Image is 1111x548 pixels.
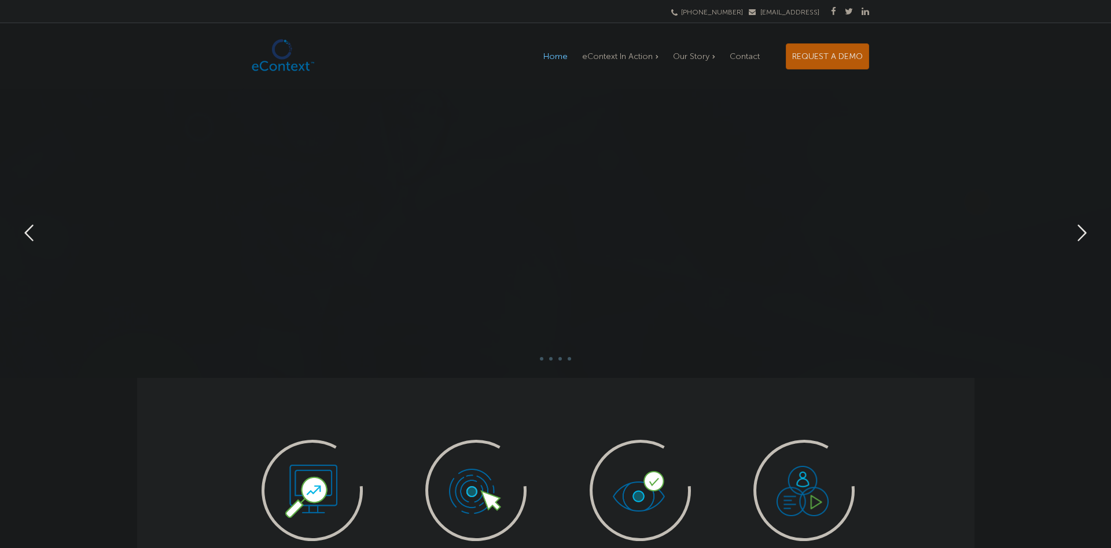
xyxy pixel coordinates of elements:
a: REQUEST A DEMO [786,43,869,69]
span: Home [543,52,568,61]
img: eContext [242,33,323,78]
a: Contact [724,44,766,69]
a: [EMAIL_ADDRESS] [749,8,819,16]
a: [PHONE_NUMBER] [675,8,743,16]
img: Conduct icon @2x [777,466,829,516]
span: eContext In Action [582,52,653,61]
span: Our Story [673,52,709,61]
img: Personalize icon @2x [613,471,665,512]
a: Home [538,44,573,69]
a: Twitter [845,6,853,17]
span: REQUEST A DEMO [792,52,863,61]
a: Linkedin [862,6,869,17]
img: Market icon @2x [449,469,501,514]
a: eContext [242,68,323,80]
a: Facebook [831,6,836,17]
span: Contact [730,52,760,61]
img: SmarterSites icon @2x [285,465,337,517]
